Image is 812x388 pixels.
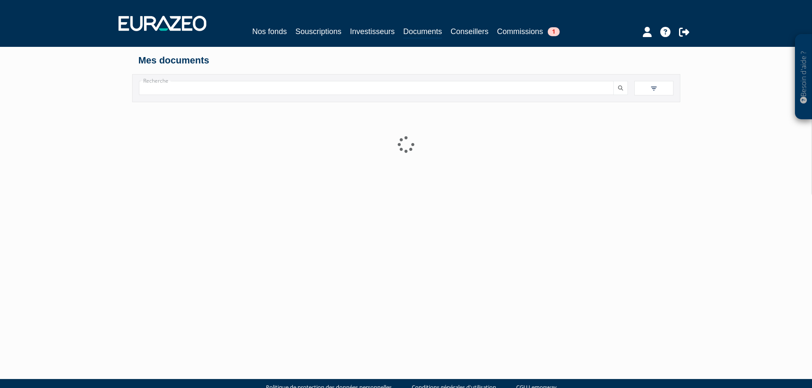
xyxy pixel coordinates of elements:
[497,26,560,37] a: Commissions1
[139,81,614,95] input: Recherche
[252,26,287,37] a: Nos fonds
[139,55,674,66] h4: Mes documents
[403,26,442,39] a: Documents
[799,39,809,115] p: Besoin d'aide ?
[295,26,341,37] a: Souscriptions
[451,26,488,37] a: Conseillers
[118,16,206,31] img: 1732889491-logotype_eurazeo_blanc_rvb.png
[548,27,560,36] span: 1
[350,26,395,37] a: Investisseurs
[650,85,658,92] img: filter.svg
